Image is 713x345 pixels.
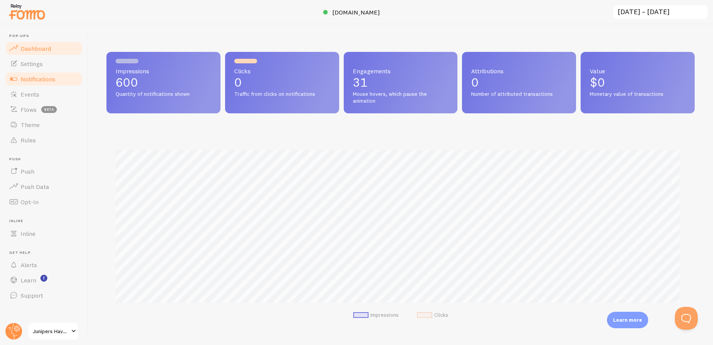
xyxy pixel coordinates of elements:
[5,272,83,288] a: Learn
[471,76,567,89] p: 0
[21,230,35,237] span: Inline
[5,257,83,272] a: Alerts
[21,45,51,52] span: Dashboard
[21,168,34,175] span: Push
[9,157,83,162] span: Push
[613,316,642,324] p: Learn more
[21,121,40,129] span: Theme
[353,76,449,89] p: 31
[21,60,43,68] span: Settings
[21,261,37,269] span: Alerts
[116,91,211,98] span: Quantity of notifications shown
[5,102,83,117] a: Flows beta
[590,75,605,90] span: $0
[5,288,83,303] a: Support
[353,68,449,74] span: Engagements
[21,183,49,190] span: Push Data
[353,91,449,104] span: Mouse hovers, which pause the animation
[5,164,83,179] a: Push
[116,68,211,74] span: Impressions
[417,312,448,319] li: Clicks
[27,322,79,340] a: Junipers Haven Skincare
[5,41,83,56] a: Dashboard
[590,68,686,74] span: Value
[5,71,83,87] a: Notifications
[607,312,648,328] div: Learn more
[471,68,567,74] span: Attributions
[116,76,211,89] p: 600
[353,312,399,319] li: Impressions
[5,132,83,148] a: Rules
[5,226,83,241] a: Inline
[21,75,55,83] span: Notifications
[21,136,36,144] span: Rules
[5,179,83,194] a: Push Data
[5,117,83,132] a: Theme
[9,34,83,39] span: Pop-ups
[21,292,43,299] span: Support
[21,90,39,98] span: Events
[234,68,330,74] span: Clicks
[234,91,330,98] span: Traffic from clicks on notifications
[9,250,83,255] span: Get Help
[5,194,83,210] a: Opt-In
[675,307,698,330] iframe: Help Scout Beacon - Open
[41,106,57,113] span: beta
[5,87,83,102] a: Events
[5,56,83,71] a: Settings
[9,219,83,224] span: Inline
[21,106,37,113] span: Flows
[590,91,686,98] span: Monetary value of transactions
[471,91,567,98] span: Number of attributed transactions
[21,198,39,206] span: Opt-In
[40,275,47,282] svg: <p>Watch New Feature Tutorials!</p>
[21,276,36,284] span: Learn
[8,2,46,21] img: fomo-relay-logo-orange.svg
[234,76,330,89] p: 0
[33,327,69,336] span: Junipers Haven Skincare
